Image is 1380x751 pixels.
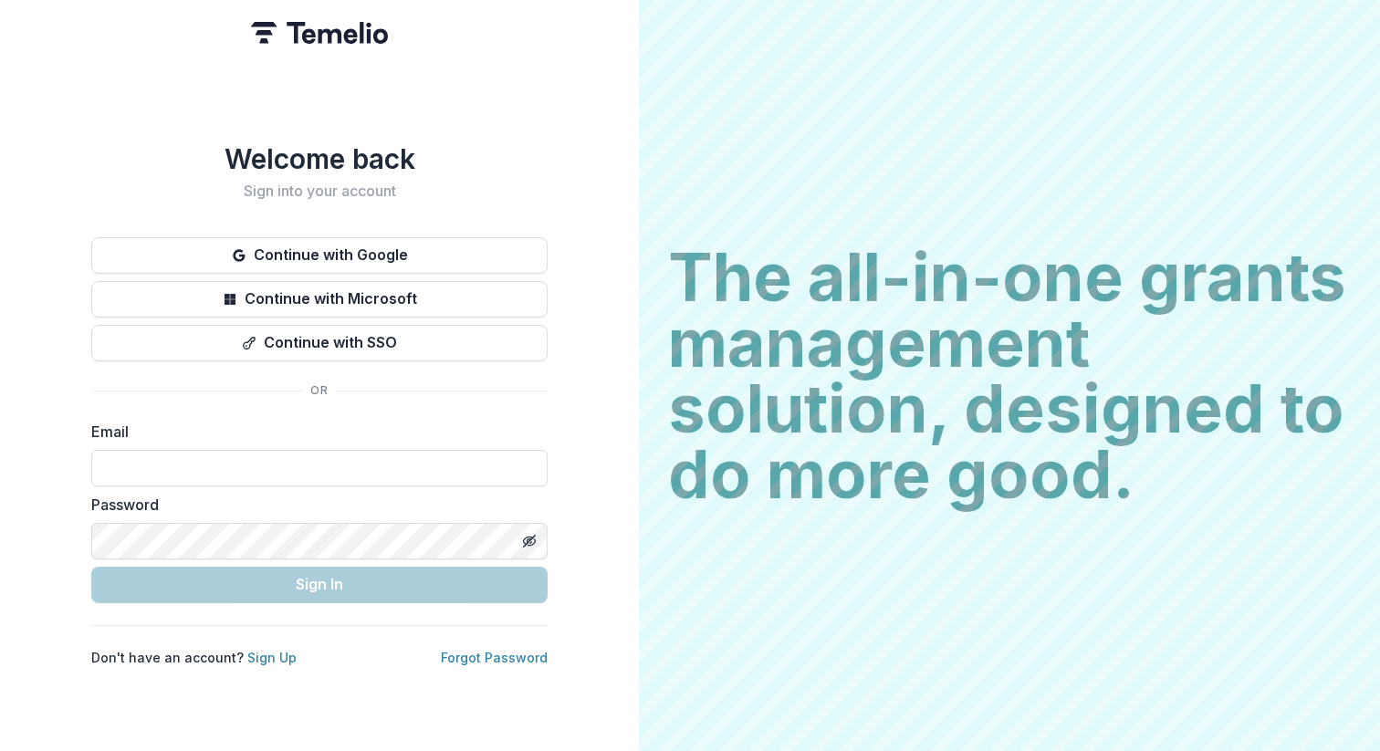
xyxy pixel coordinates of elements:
[515,527,544,556] button: Toggle password visibility
[91,325,548,361] button: Continue with SSO
[441,650,548,665] a: Forgot Password
[91,648,297,667] p: Don't have an account?
[91,281,548,318] button: Continue with Microsoft
[91,567,548,603] button: Sign In
[91,494,537,516] label: Password
[247,650,297,665] a: Sign Up
[91,237,548,274] button: Continue with Google
[91,142,548,175] h1: Welcome back
[91,183,548,200] h2: Sign into your account
[251,22,388,44] img: Temelio
[91,421,537,443] label: Email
